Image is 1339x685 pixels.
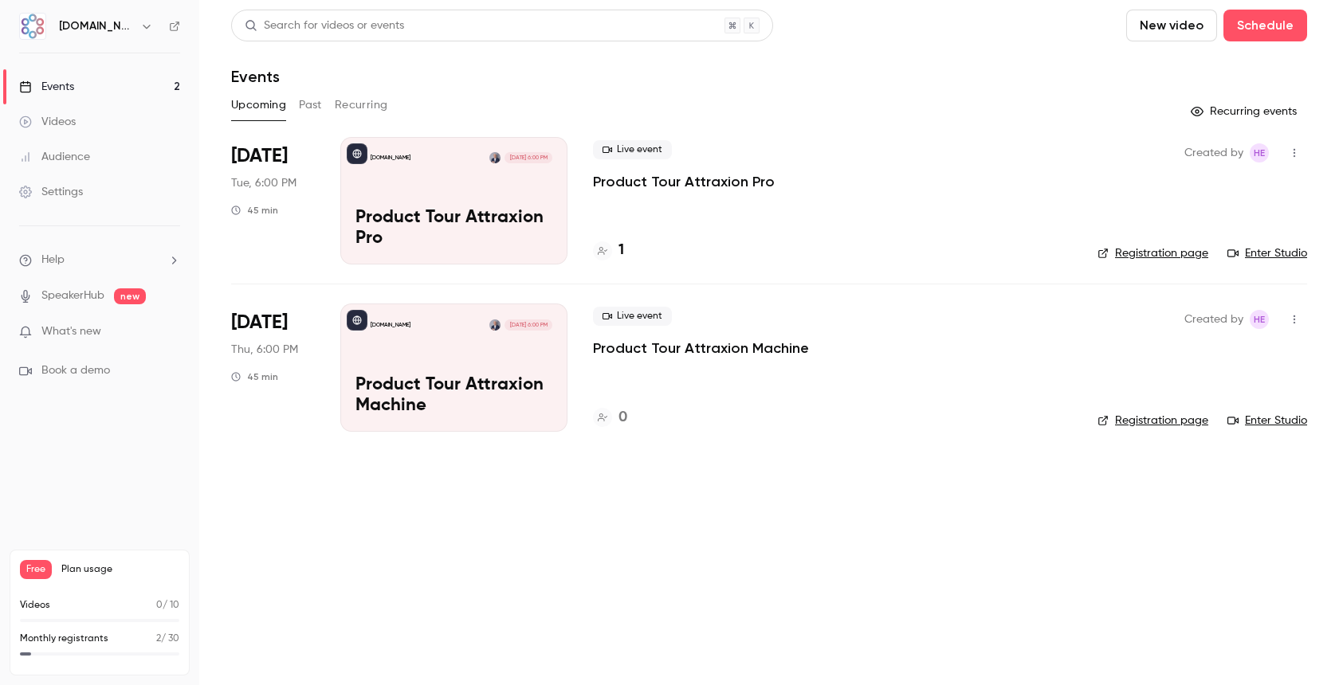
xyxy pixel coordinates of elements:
span: Book a demo [41,362,110,379]
iframe: Noticeable Trigger [161,325,180,339]
span: What's new [41,323,101,340]
span: new [114,288,146,304]
div: Audience [19,149,90,165]
span: Humberto Estrela [1250,310,1269,329]
div: Videos [19,114,76,130]
p: [DOMAIN_NAME] [371,154,410,162]
span: Thu, 6:00 PM [231,342,298,358]
p: / 30 [156,632,179,646]
div: Events [19,79,74,95]
div: Settings [19,184,83,200]
button: Recurring [335,92,388,118]
span: Live event [593,307,672,326]
p: Videos [20,598,50,613]
button: Past [299,92,322,118]
a: Product Tour Attraxion Machine[DOMAIN_NAME]Humberto Estrela[DATE] 6:00 PMProduct Tour Attraxion M... [340,303,567,431]
a: Registration page [1098,413,1208,429]
div: Oct 23 Thu, 6:00 PM (Europe/Lisbon) [231,303,315,431]
a: Enter Studio [1227,245,1307,261]
button: New video [1126,10,1217,41]
img: AMT.Group [20,14,45,39]
div: Search for videos or events [245,18,404,34]
button: Schedule [1223,10,1307,41]
button: Upcoming [231,92,286,118]
span: 2 [156,634,161,644]
img: Humberto Estrela [489,152,501,163]
span: Live event [593,140,672,159]
span: [DATE] [231,143,288,169]
span: HE [1254,143,1265,162]
span: [DATE] 6:00 PM [505,152,552,163]
a: 0 [593,407,627,429]
a: SpeakerHub [41,288,104,304]
span: Plan usage [61,563,179,576]
h1: Events [231,67,280,86]
p: / 10 [156,598,179,613]
img: Humberto Estrela [489,319,501,331]
p: Monthly registrants [20,632,108,646]
span: Created by [1184,143,1243,162]
li: help-dropdown-opener [19,252,180,268]
span: 0 [156,601,163,610]
span: Created by [1184,310,1243,329]
h6: [DOMAIN_NAME] [59,18,134,34]
a: Product Tour Attraxion Machine [593,339,809,358]
span: [DATE] 6:00 PM [505,319,552,331]
a: Enter Studio [1227,413,1307,429]
p: Product Tour Attraxion Machine [355,375,552,417]
h4: 1 [618,240,624,261]
a: Product Tour Attraxion Pro [593,172,775,191]
h4: 0 [618,407,627,429]
span: [DATE] [231,310,288,335]
p: Product Tour Attraxion Pro [355,208,552,249]
p: [DOMAIN_NAME] [371,321,410,329]
span: Help [41,252,65,268]
span: Tue, 6:00 PM [231,175,296,191]
div: 45 min [231,370,278,383]
a: Registration page [1098,245,1208,261]
div: 45 min [231,204,278,217]
button: Recurring events [1184,99,1307,124]
span: Humberto Estrela [1250,143,1269,162]
a: 1 [593,240,624,261]
span: Free [20,560,52,579]
a: Product Tour Attraxion Pro[DOMAIN_NAME]Humberto Estrela[DATE] 6:00 PMProduct Tour Attraxion Pro [340,137,567,264]
span: HE [1254,310,1265,329]
div: Oct 14 Tue, 6:00 PM (Europe/Lisbon) [231,137,315,264]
